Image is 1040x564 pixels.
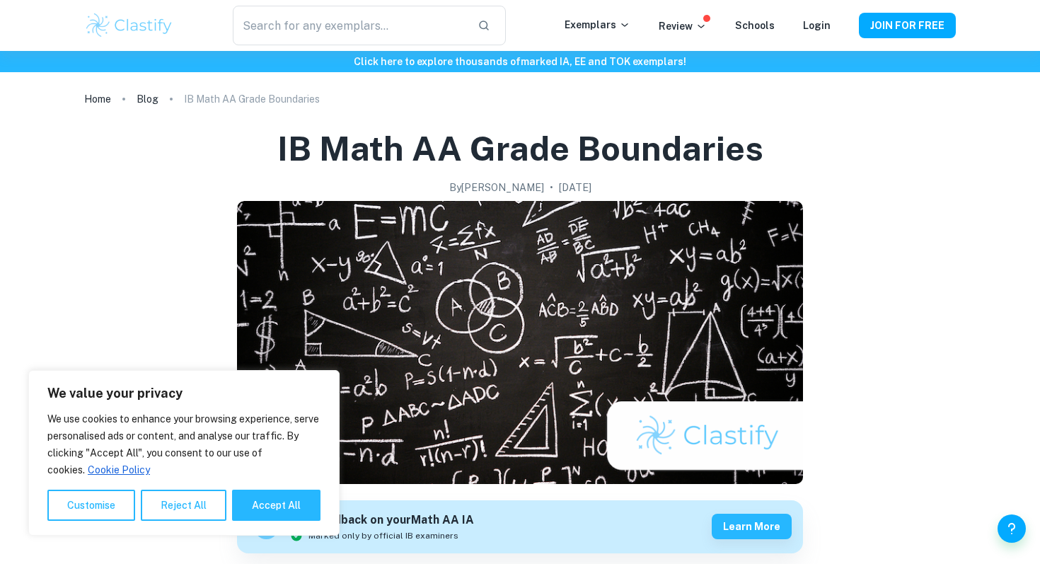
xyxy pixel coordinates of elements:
[735,20,775,31] a: Schools
[803,20,831,31] a: Login
[712,514,792,539] button: Learn more
[232,490,320,521] button: Accept All
[137,89,158,109] a: Blog
[859,13,956,38] button: JOIN FOR FREE
[141,490,226,521] button: Reject All
[233,6,466,45] input: Search for any exemplars...
[84,11,174,40] img: Clastify logo
[184,91,320,107] p: IB Math AA Grade Boundaries
[47,410,320,478] p: We use cookies to enhance your browsing experience, serve personalised ads or content, and analys...
[47,490,135,521] button: Customise
[550,180,553,195] p: •
[998,514,1026,543] button: Help and Feedback
[3,54,1037,69] h6: Click here to explore thousands of marked IA, EE and TOK exemplars !
[28,370,340,536] div: We value your privacy
[308,529,458,542] span: Marked only by official IB examiners
[47,385,320,402] p: We value your privacy
[277,126,763,171] h1: IB Math AA Grade Boundaries
[449,180,544,195] h2: By [PERSON_NAME]
[659,18,707,34] p: Review
[290,512,474,529] h6: Get feedback on your Math AA IA
[237,500,803,553] a: Get feedback on yourMath AA IAMarked only by official IB examinersLearn more
[87,464,151,476] a: Cookie Policy
[559,180,591,195] h2: [DATE]
[84,89,111,109] a: Home
[565,17,630,33] p: Exemplars
[237,201,803,484] img: IB Math AA Grade Boundaries cover image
